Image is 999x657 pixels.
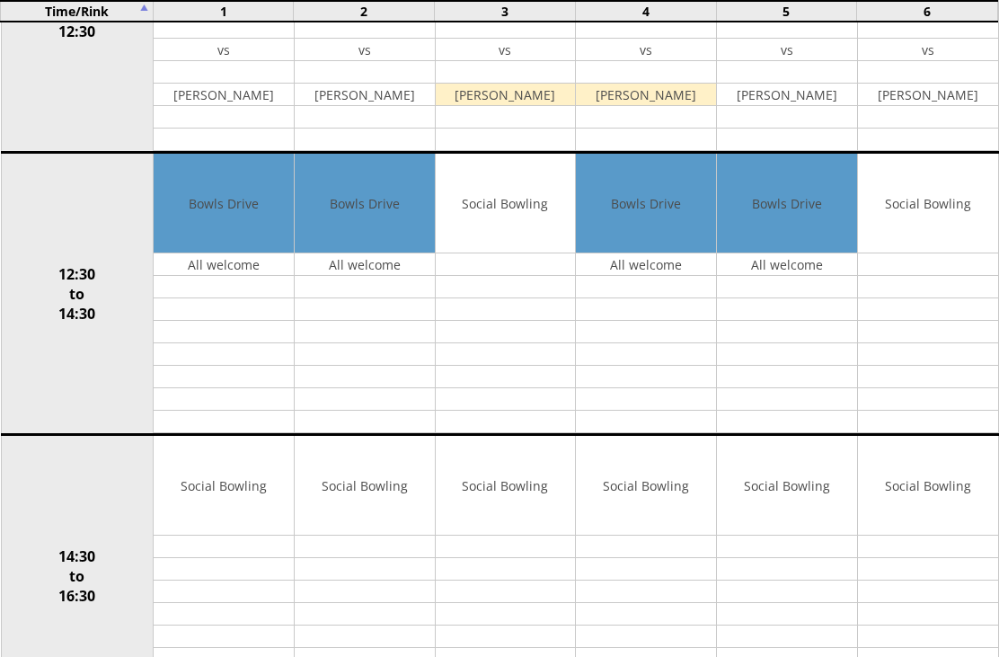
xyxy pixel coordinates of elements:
[716,1,857,22] td: 5
[436,84,576,106] td: [PERSON_NAME]
[295,436,435,536] td: Social Bowling
[575,1,716,22] td: 4
[154,154,294,253] td: Bowls Drive
[1,153,154,435] td: 12:30 to 14:30
[295,154,435,253] td: Bowls Drive
[858,84,998,106] td: [PERSON_NAME]
[1,1,154,22] td: Time/Rink
[436,436,576,536] td: Social Bowling
[576,436,716,536] td: Social Bowling
[295,84,435,106] td: [PERSON_NAME]
[435,1,576,22] td: 3
[717,436,857,536] td: Social Bowling
[576,253,716,276] td: All welcome
[436,154,576,253] td: Social Bowling
[154,39,294,61] td: vs
[153,1,294,22] td: 1
[154,84,294,106] td: [PERSON_NAME]
[857,1,998,22] td: 6
[717,154,857,253] td: Bowls Drive
[576,84,716,106] td: [PERSON_NAME]
[294,1,435,22] td: 2
[858,39,998,61] td: vs
[858,436,998,536] td: Social Bowling
[295,39,435,61] td: vs
[717,39,857,61] td: vs
[576,154,716,253] td: Bowls Drive
[154,436,294,536] td: Social Bowling
[436,39,576,61] td: vs
[576,39,716,61] td: vs
[717,253,857,276] td: All welcome
[858,154,998,253] td: Social Bowling
[154,253,294,276] td: All welcome
[295,253,435,276] td: All welcome
[717,84,857,106] td: [PERSON_NAME]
